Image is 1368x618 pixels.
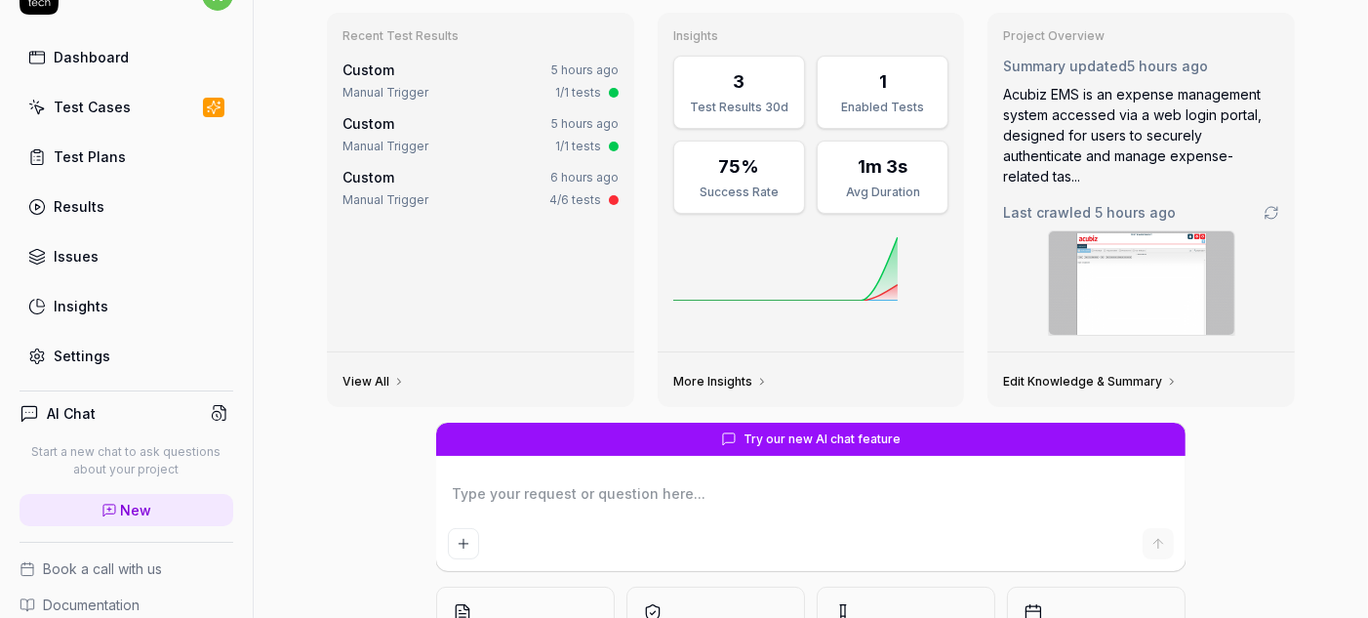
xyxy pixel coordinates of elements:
div: 75% [718,153,759,180]
div: 4/6 tests [549,191,601,209]
a: Dashboard [20,38,233,76]
span: Custom [342,169,394,185]
button: Add attachment [448,528,479,559]
a: Custom6 hours agoManual Trigger4/6 tests [339,163,623,213]
h3: Recent Test Results [342,28,619,44]
time: 5 hours ago [551,116,619,131]
div: Test Plans [54,146,126,167]
a: Test Cases [20,88,233,126]
a: Results [20,187,233,226]
span: Custom [342,62,394,78]
a: Edit Knowledge & Summary [1003,374,1178,390]
p: Start a new chat to ask questions about your project [20,443,233,478]
h3: Project Overview [1003,28,1279,44]
div: Insights [54,296,108,316]
span: Summary updated [1003,58,1127,74]
div: Test Results 30d [686,99,792,116]
a: Issues [20,237,233,275]
div: 1/1 tests [555,138,601,155]
div: 1/1 tests [555,84,601,102]
a: View All [342,374,405,390]
a: Custom5 hours agoManual Trigger1/1 tests [339,109,623,159]
div: Avg Duration [829,184,936,201]
div: Results [54,196,104,217]
time: 5 hours ago [551,62,619,77]
div: Manual Trigger [342,84,428,102]
span: Last crawled [1003,202,1176,223]
a: New [20,494,233,526]
span: Book a call with us [43,558,162,579]
div: Test Cases [54,97,131,117]
a: More Insights [673,374,768,390]
div: Settings [54,346,110,366]
div: Dashboard [54,47,129,67]
span: Try our new AI chat feature [744,431,902,448]
div: Acubiz EMS is an expense management system accessed via a web login portal, designed for users to... [1003,84,1279,186]
time: 6 hours ago [550,170,619,185]
span: Documentation [43,595,140,615]
h3: Insights [673,28,949,44]
h4: AI Chat [47,403,96,424]
a: Test Plans [20,138,233,176]
time: 5 hours ago [1127,58,1208,74]
div: 1m 3s [858,153,907,180]
img: Screenshot [1049,231,1234,335]
a: Book a call with us [20,558,233,579]
div: Manual Trigger [342,138,428,155]
div: Enabled Tests [829,99,936,116]
a: Documentation [20,595,233,615]
div: 3 [733,68,744,95]
span: New [121,500,152,520]
a: Settings [20,337,233,375]
div: Success Rate [686,184,792,201]
a: Custom5 hours agoManual Trigger1/1 tests [339,56,623,105]
div: Issues [54,246,99,267]
a: Insights [20,287,233,325]
div: Manual Trigger [342,191,428,209]
div: 1 [879,68,887,95]
a: Go to crawling settings [1264,205,1279,221]
span: Custom [342,115,394,132]
time: 5 hours ago [1095,204,1176,221]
